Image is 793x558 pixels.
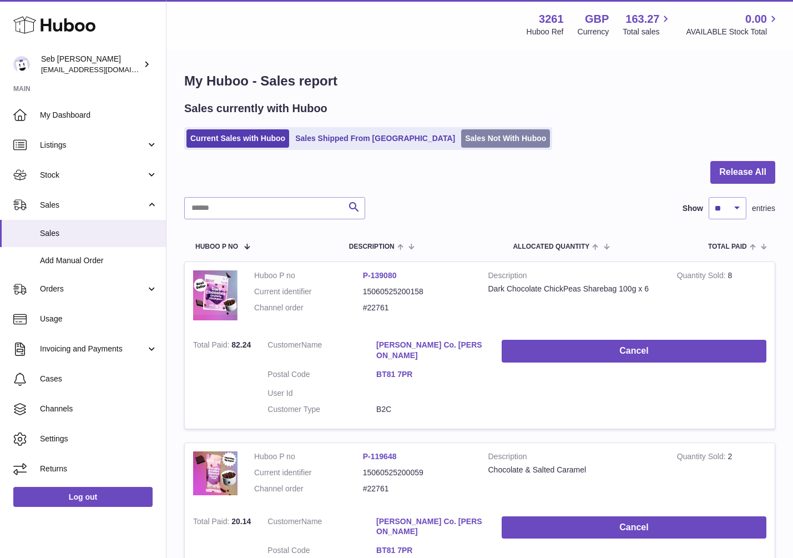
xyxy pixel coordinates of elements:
[683,203,703,214] label: Show
[40,140,146,150] span: Listings
[625,12,659,27] span: 163.27
[40,170,146,180] span: Stock
[267,404,376,415] dt: Customer Type
[623,27,672,37] span: Total sales
[254,467,363,478] dt: Current identifier
[40,284,146,294] span: Orders
[363,484,472,494] dd: #22761
[502,516,766,539] button: Cancel
[13,56,30,73] img: ecom@bravefoods.co.uk
[708,243,747,250] span: Total paid
[623,12,672,37] a: 163.27 Total sales
[527,27,564,37] div: Huboo Ref
[686,12,780,37] a: 0.00 AVAILABLE Stock Total
[502,340,766,363] button: Cancel
[376,404,485,415] dd: B2C
[184,101,327,116] h2: Sales currently with Huboo
[193,451,238,495] img: 32611658329658.jpg
[40,464,158,474] span: Returns
[267,340,376,364] dt: Name
[585,12,609,27] strong: GBP
[669,443,775,508] td: 2
[40,228,158,239] span: Sales
[363,286,472,297] dd: 15060525200158
[488,284,660,294] div: Dark Chocolate ChickPeas Sharebag 100g x 6
[267,516,376,540] dt: Name
[267,369,376,383] dt: Postal Code
[231,517,251,526] span: 20.14
[254,286,363,297] dt: Current identifier
[578,27,609,37] div: Currency
[41,65,163,74] span: [EMAIL_ADDRESS][DOMAIN_NAME]
[13,487,153,507] a: Log out
[376,340,485,361] a: [PERSON_NAME] Co. [PERSON_NAME]
[488,465,660,475] div: Chocolate & Salted Caramel
[195,243,238,250] span: Huboo P no
[41,54,141,75] div: Seb [PERSON_NAME]
[231,340,251,349] span: 82.24
[254,303,363,313] dt: Channel order
[363,303,472,313] dd: #22761
[488,451,660,465] strong: Description
[193,270,238,321] img: 32611658329185.jpg
[745,12,767,27] span: 0.00
[267,517,301,526] span: Customer
[291,129,459,148] a: Sales Shipped From [GEOGRAPHIC_DATA]
[513,243,589,250] span: ALLOCATED Quantity
[677,271,728,283] strong: Quantity Sold
[677,452,728,464] strong: Quantity Sold
[461,129,550,148] a: Sales Not With Huboo
[254,270,363,281] dt: Huboo P no
[267,340,301,349] span: Customer
[184,72,775,90] h1: My Huboo - Sales report
[376,516,485,537] a: [PERSON_NAME] Co. [PERSON_NAME]
[376,369,485,380] a: BT81 7PR
[710,161,775,184] button: Release All
[193,517,231,529] strong: Total Paid
[267,388,376,399] dt: User Id
[254,484,363,494] dt: Channel order
[376,545,485,556] a: BT81 7PR
[193,340,231,352] strong: Total Paid
[686,27,780,37] span: AVAILABLE Stock Total
[40,314,158,324] span: Usage
[40,110,158,120] span: My Dashboard
[669,262,775,332] td: 8
[539,12,564,27] strong: 3261
[40,255,158,266] span: Add Manual Order
[752,203,775,214] span: entries
[363,467,472,478] dd: 15060525200059
[349,243,395,250] span: Description
[186,129,289,148] a: Current Sales with Huboo
[40,374,158,384] span: Cases
[363,271,397,280] a: P-139080
[488,270,660,284] strong: Description
[40,434,158,444] span: Settings
[254,451,363,462] dt: Huboo P no
[363,452,397,461] a: P-119648
[40,404,158,414] span: Channels
[40,200,146,210] span: Sales
[40,344,146,354] span: Invoicing and Payments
